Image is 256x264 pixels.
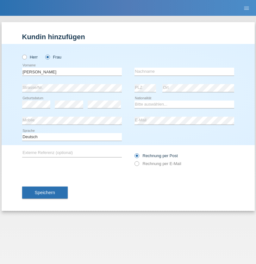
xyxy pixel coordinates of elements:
[22,55,26,59] input: Herr
[240,6,253,10] a: menu
[134,161,139,169] input: Rechnung per E-Mail
[22,55,38,59] label: Herr
[134,161,181,166] label: Rechnung per E-Mail
[134,153,178,158] label: Rechnung per Post
[35,190,55,195] span: Speichern
[22,33,234,41] h1: Kundin hinzufügen
[243,5,250,11] i: menu
[134,153,139,161] input: Rechnung per Post
[22,187,68,199] button: Speichern
[45,55,49,59] input: Frau
[45,55,61,59] label: Frau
